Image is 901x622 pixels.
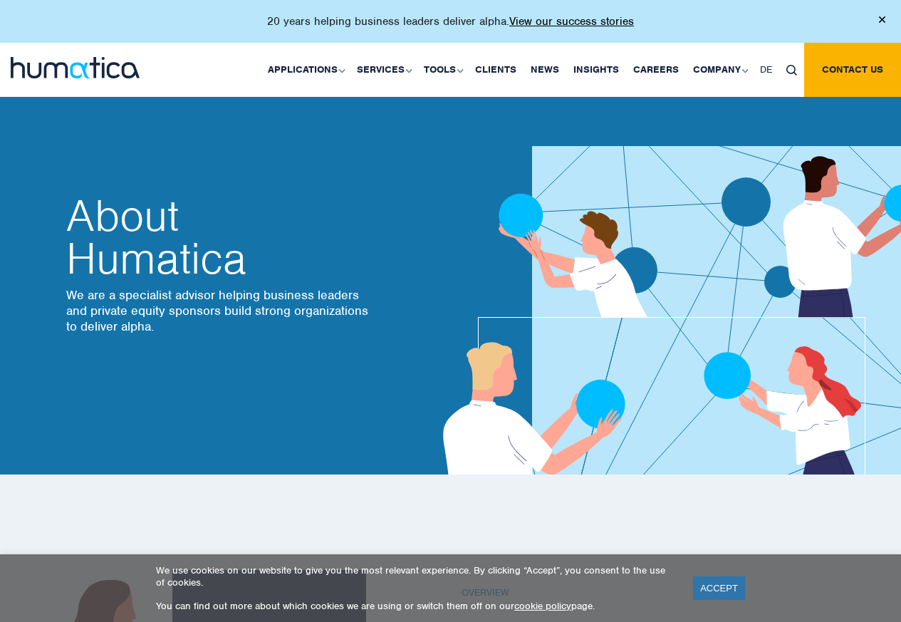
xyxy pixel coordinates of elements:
[524,43,566,97] a: News
[753,43,779,97] a: DE
[66,195,373,237] span: About
[156,564,675,589] p: We use cookies on our website to give you the most relevant experience. By clicking “Accept”, you...
[566,43,626,97] a: Insights
[350,43,417,97] a: Services
[156,600,675,612] p: You can find out more about which cookies we are using or switch them off on our page.
[509,14,634,28] a: View our success stories
[760,63,772,76] span: DE
[514,600,571,612] a: cookie policy
[267,14,634,28] p: 20 years helping business leaders deliver alpha.
[468,43,524,97] a: Clients
[261,43,350,97] a: Applications
[693,576,745,600] a: ACCEPT
[66,195,373,280] h2: Humatica
[786,65,797,76] img: search_icon
[66,287,373,334] p: We are a specialist advisor helping business leaders and private equity sponsors build strong org...
[804,43,901,97] a: Contact us
[626,43,686,97] a: Careers
[417,43,468,97] a: Tools
[11,57,140,78] img: logo
[686,43,753,97] a: Company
